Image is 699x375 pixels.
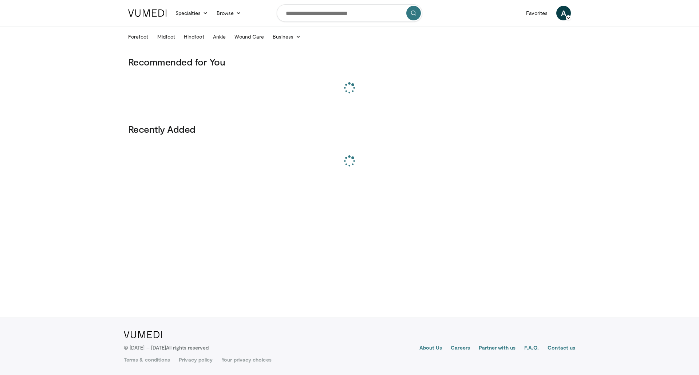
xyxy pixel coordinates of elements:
img: VuMedi Logo [124,331,162,338]
a: Favorites [522,6,552,20]
h3: Recently Added [128,123,571,135]
a: Ankle [209,29,230,44]
h3: Recommended for You [128,56,571,68]
a: Specialties [171,6,212,20]
input: Search topics, interventions [277,4,422,22]
span: All rights reserved [166,344,209,351]
a: Wound Care [230,29,268,44]
a: Hindfoot [179,29,209,44]
a: Partner with us [479,344,516,353]
p: © [DATE] – [DATE] [124,344,209,351]
a: Terms & conditions [124,356,170,363]
a: Forefoot [124,29,153,44]
a: A [556,6,571,20]
a: F.A.Q. [524,344,539,353]
a: Contact us [548,344,575,353]
a: Midfoot [153,29,180,44]
a: Your privacy choices [221,356,271,363]
a: Privacy policy [179,356,213,363]
a: Browse [212,6,246,20]
a: Business [268,29,305,44]
a: About Us [419,344,442,353]
img: VuMedi Logo [128,9,167,17]
a: Careers [451,344,470,353]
